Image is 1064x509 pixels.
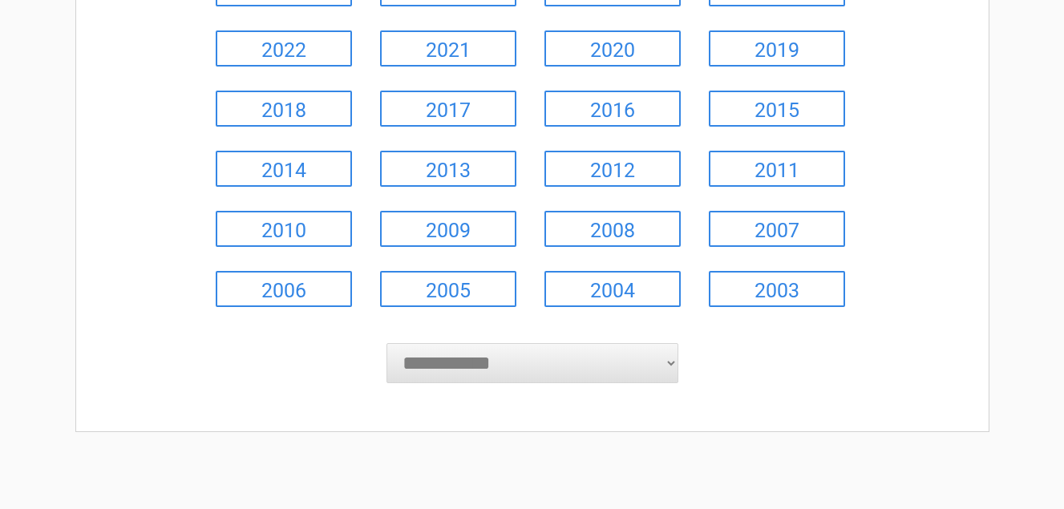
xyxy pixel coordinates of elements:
a: 2018 [216,91,352,127]
a: 2019 [709,30,845,67]
a: 2014 [216,151,352,187]
a: 2005 [380,271,516,307]
a: 2013 [380,151,516,187]
a: 2011 [709,151,845,187]
a: 2016 [544,91,681,127]
a: 2003 [709,271,845,307]
a: 2017 [380,91,516,127]
a: 2004 [544,271,681,307]
a: 2006 [216,271,352,307]
a: 2015 [709,91,845,127]
a: 2008 [544,211,681,247]
a: 2012 [544,151,681,187]
a: 2009 [380,211,516,247]
a: 2010 [216,211,352,247]
a: 2007 [709,211,845,247]
a: 2020 [544,30,681,67]
a: 2021 [380,30,516,67]
a: 2022 [216,30,352,67]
